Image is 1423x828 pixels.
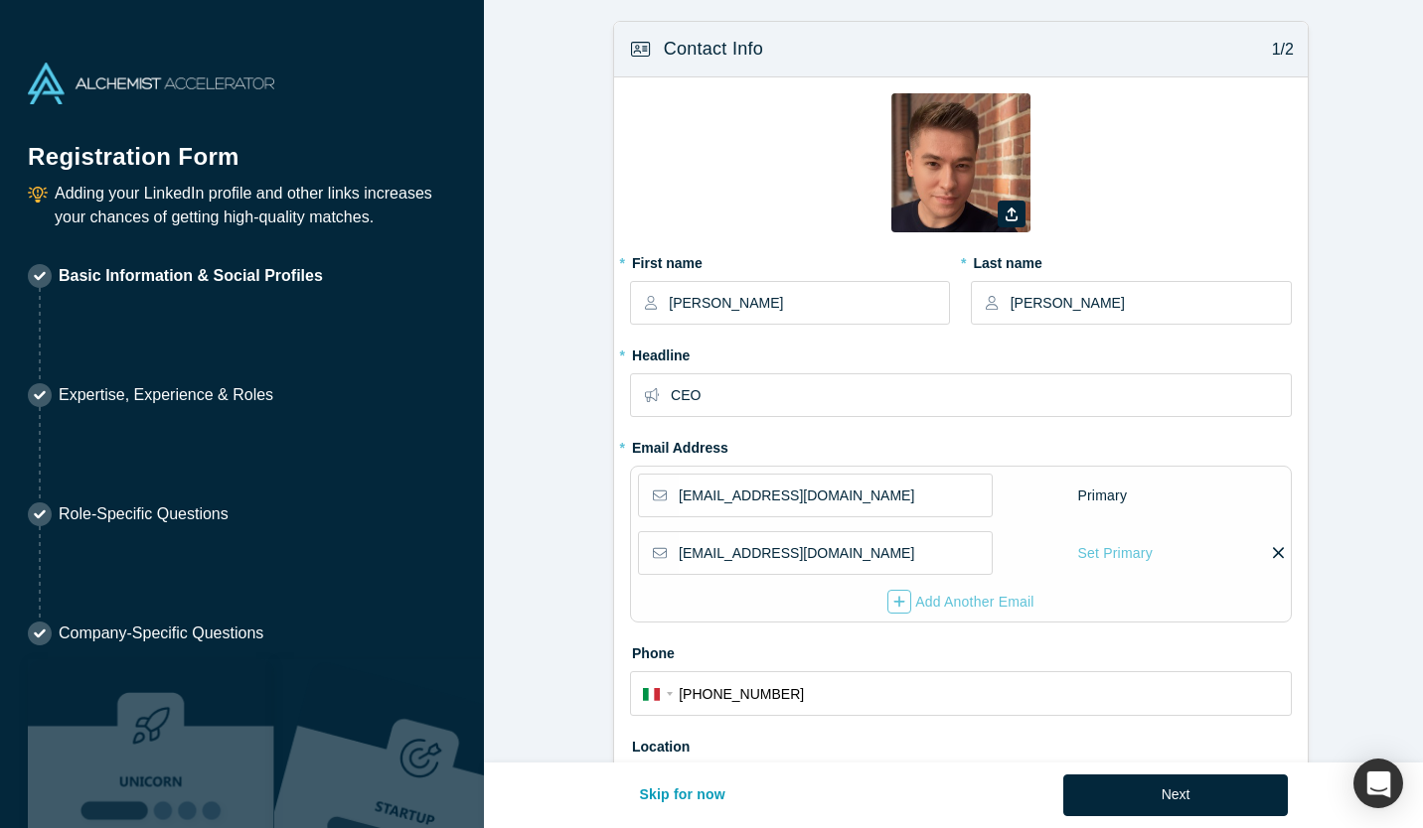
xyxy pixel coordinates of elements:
div: Primary [1076,479,1128,513]
label: Location [630,730,1292,758]
p: Adding your LinkedIn profile and other links increases your chances of getting high-quality matches. [55,182,456,229]
div: Add Another Email [887,590,1034,614]
label: First name [630,246,950,274]
label: Email Address [630,431,728,459]
p: Basic Information & Social Profiles [59,264,323,288]
label: Headline [630,339,1292,366]
button: Next [1063,774,1289,816]
div: Set Primary [1076,536,1153,571]
img: Alchemist Accelerator Logo [28,63,274,104]
p: Role-Specific Questions [59,502,229,526]
p: Company-Specific Questions [59,621,263,645]
h3: Contact Info [664,36,763,63]
input: Partner, CEO [671,374,1290,416]
label: Last name [971,246,1291,274]
p: 1/2 [1261,38,1294,62]
h1: Registration Form [28,118,456,175]
label: Phone [630,636,1292,664]
img: Profile user default [891,93,1030,232]
button: Skip for now [618,774,746,816]
p: Expertise, Experience & Roles [59,383,273,407]
button: Add Another Email [886,589,1035,615]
